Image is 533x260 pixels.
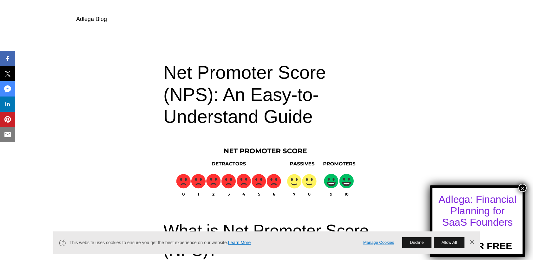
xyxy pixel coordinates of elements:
[363,239,394,246] a: Manage Cookies
[69,239,354,246] span: This website uses cookies to ensure you get the best experience on our website.
[467,238,477,247] a: Dismiss Banner
[434,237,464,248] button: Allow All
[163,143,370,210] img: NPS Scale
[402,237,431,248] button: Decline
[438,194,517,228] div: Adlega: Financial Planning for SaaS Founders
[58,239,66,247] svg: Cookie Icon
[163,61,370,128] h1: Net Promoter Score (NPS): An Easy-to-Understand Guide
[518,184,527,192] button: Close
[76,16,107,22] a: Adlega Blog
[443,230,512,251] a: TRY FOR FREE
[228,240,251,245] a: Learn More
